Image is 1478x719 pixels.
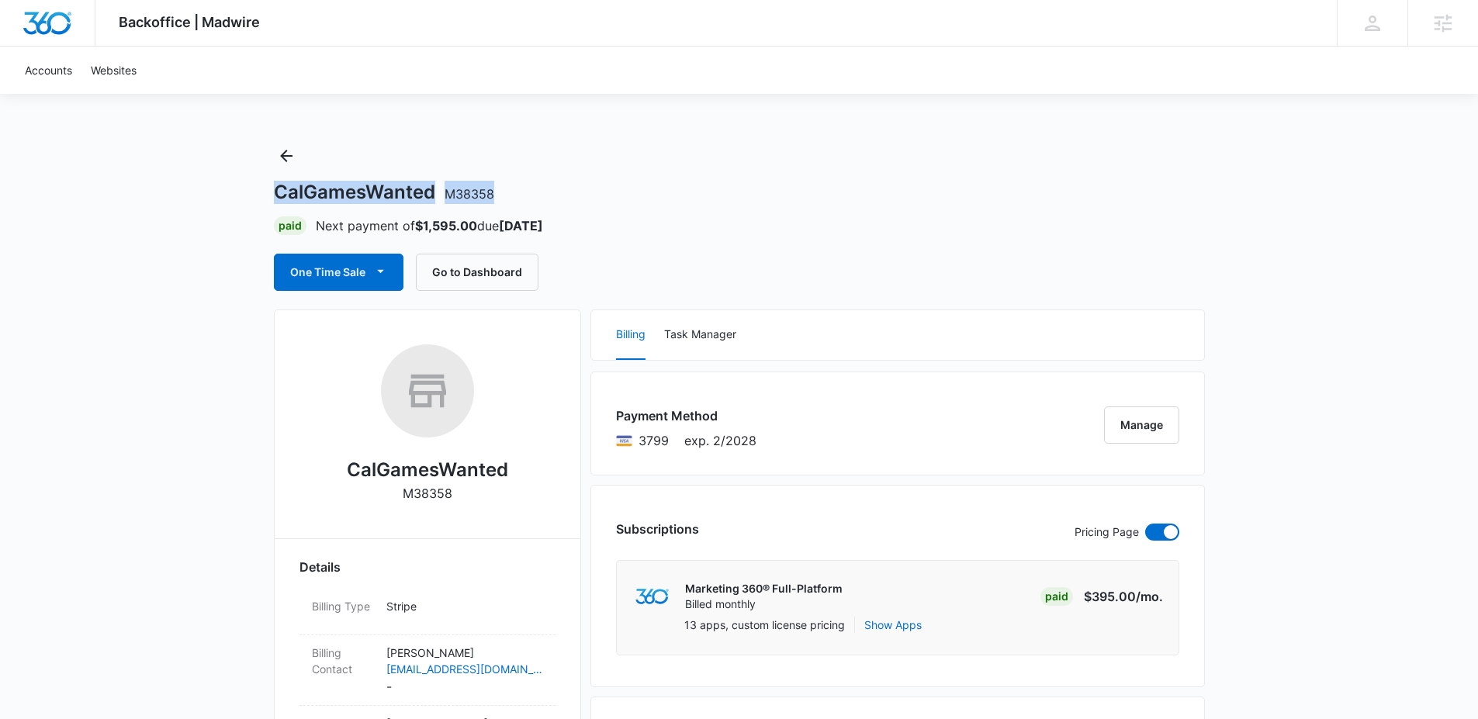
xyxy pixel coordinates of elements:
h2: CalGamesWanted [347,456,508,484]
button: Billing [616,310,646,360]
strong: $1,595.00 [415,218,477,233]
h3: Payment Method [616,406,756,425]
dd: - [386,645,543,696]
dt: Billing Contact [312,645,374,677]
button: Back [274,143,299,168]
button: One Time Sale [274,254,403,291]
div: Paid [1040,587,1073,606]
h1: CalGamesWanted [274,181,494,204]
button: Go to Dashboard [416,254,538,291]
button: Show Apps [864,617,922,633]
dt: Billing Type [312,598,374,614]
p: Next payment of due [316,216,543,235]
span: Backoffice | Madwire [119,14,260,30]
img: marketing360Logo [635,589,669,605]
p: [PERSON_NAME] [386,645,543,661]
a: [EMAIL_ADDRESS][DOMAIN_NAME] [386,661,543,677]
a: Websites [81,47,146,94]
p: Billed monthly [685,596,843,612]
p: Pricing Page [1075,524,1139,541]
div: Billing TypeStripe [299,589,556,635]
p: $395.00 [1084,587,1163,606]
span: Visa ending with [639,431,669,450]
div: Billing Contact[PERSON_NAME][EMAIL_ADDRESS][DOMAIN_NAME]- [299,635,556,706]
p: 13 apps, custom license pricing [684,617,845,633]
h3: Subscriptions [616,520,699,538]
span: /mo. [1136,589,1163,604]
p: Marketing 360® Full-Platform [685,581,843,596]
p: Stripe [386,598,543,614]
span: Details [299,558,341,576]
p: M38358 [403,484,452,503]
button: Manage [1104,406,1179,444]
span: exp. 2/2028 [684,431,756,450]
button: Task Manager [664,310,736,360]
strong: [DATE] [499,218,543,233]
div: Paid [274,216,306,235]
a: Accounts [16,47,81,94]
span: M38358 [445,186,494,202]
